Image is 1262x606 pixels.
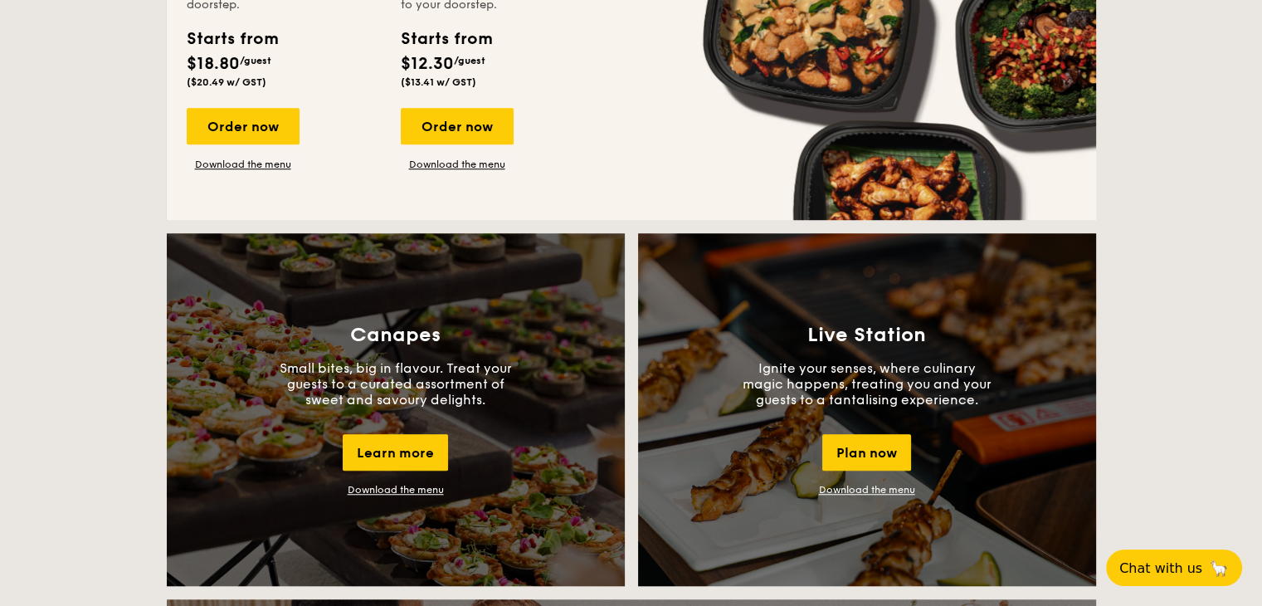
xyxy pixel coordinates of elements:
[348,484,444,496] a: Download the menu
[343,434,448,471] div: Learn more
[1106,550,1242,586] button: Chat with us🦙
[401,76,476,88] span: ($13.41 w/ GST)
[350,324,441,347] h3: Canapes
[187,54,240,74] span: $18.80
[187,27,277,51] div: Starts from
[401,108,514,144] div: Order now
[187,158,300,171] a: Download the menu
[1119,560,1202,576] span: Chat with us
[743,360,992,408] p: Ignite your senses, where culinary magic happens, treating you and your guests to a tantalising e...
[1209,559,1229,578] span: 🦙
[401,27,491,51] div: Starts from
[454,55,485,66] span: /guest
[819,484,915,496] a: Download the menu
[271,360,520,408] p: Small bites, big in flavour. Treat your guests to a curated assortment of sweet and savoury delig...
[187,108,300,144] div: Order now
[807,324,926,347] h3: Live Station
[401,54,454,74] span: $12.30
[187,76,266,88] span: ($20.49 w/ GST)
[822,434,911,471] div: Plan now
[401,158,514,171] a: Download the menu
[240,55,271,66] span: /guest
